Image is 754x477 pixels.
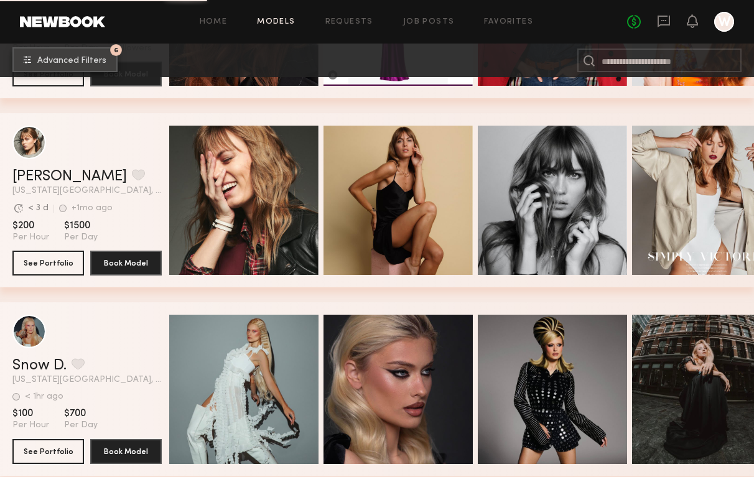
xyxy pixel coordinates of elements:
[12,220,49,232] span: $200
[12,439,84,464] button: See Portfolio
[12,232,49,243] span: Per Hour
[12,407,49,420] span: $100
[90,251,162,276] button: Book Model
[12,47,118,72] button: 6Advanced Filters
[12,376,162,384] span: [US_STATE][GEOGRAPHIC_DATA], [GEOGRAPHIC_DATA]
[64,407,98,420] span: $700
[37,57,106,65] span: Advanced Filters
[72,204,113,213] div: +1mo ago
[64,220,98,232] span: $1500
[12,187,162,195] span: [US_STATE][GEOGRAPHIC_DATA], [GEOGRAPHIC_DATA]
[12,251,84,276] button: See Portfolio
[12,420,49,431] span: Per Hour
[257,18,295,26] a: Models
[484,18,533,26] a: Favorites
[12,169,127,184] a: [PERSON_NAME]
[90,439,162,464] button: Book Model
[64,232,98,243] span: Per Day
[25,392,63,401] div: < 1hr ago
[325,18,373,26] a: Requests
[714,12,734,32] a: W
[64,420,98,431] span: Per Day
[114,47,118,53] span: 6
[12,358,67,373] a: Snow D.
[200,18,228,26] a: Home
[403,18,455,26] a: Job Posts
[28,204,49,213] div: < 3 d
